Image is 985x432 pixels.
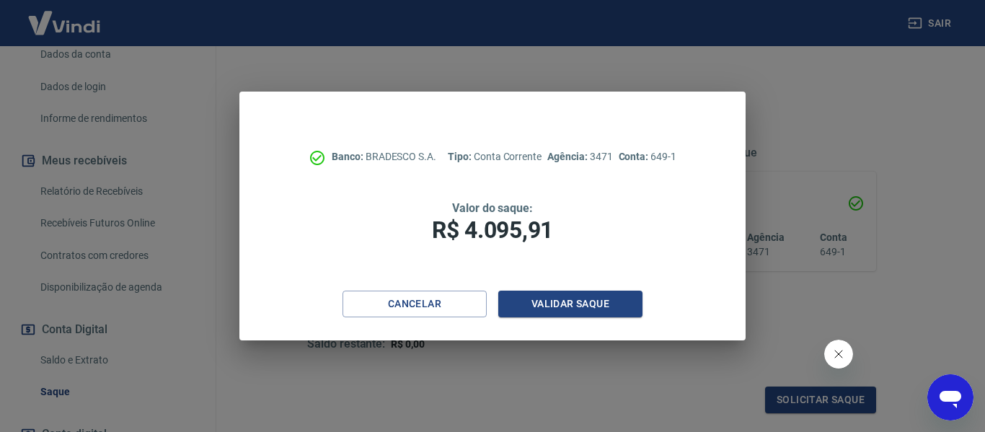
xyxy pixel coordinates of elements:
[498,291,642,317] button: Validar saque
[824,340,853,369] iframe: Fechar mensagem
[547,149,612,164] p: 3471
[343,291,487,317] button: Cancelar
[452,201,533,215] span: Valor do saque:
[619,151,651,162] span: Conta:
[9,10,121,22] span: Olá! Precisa de ajuda?
[619,149,676,164] p: 649-1
[332,151,366,162] span: Banco:
[432,216,553,244] span: R$ 4.095,91
[927,374,973,420] iframe: Botão para abrir a janela de mensagens
[547,151,590,162] span: Agência:
[332,149,436,164] p: BRADESCO S.A.
[448,149,542,164] p: Conta Corrente
[448,151,474,162] span: Tipo:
